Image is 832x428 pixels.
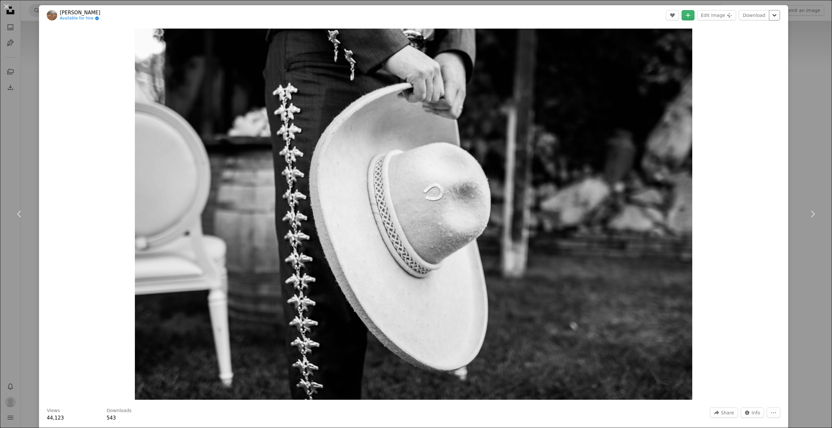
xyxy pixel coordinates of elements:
button: Choose download size [769,10,780,20]
button: Edit image [697,10,736,20]
h3: Downloads [107,408,132,414]
a: Download [739,10,769,20]
a: [PERSON_NAME] [60,9,100,16]
a: Next [793,183,832,245]
button: Stats about this image [741,408,764,418]
button: More Actions [767,408,780,418]
h3: Views [47,408,60,414]
a: Available for hire [60,16,100,21]
button: Add to Collection [682,10,695,20]
span: 44,123 [47,415,64,421]
img: a man in a suit and hat standing next to a chair [135,29,692,400]
span: Info [752,408,760,418]
button: Zoom in on this image [135,29,692,400]
span: 543 [107,415,116,421]
img: Go to Melanie Rosillo Galvan's profile [47,10,57,20]
button: Share this image [710,408,738,418]
span: Share [721,408,734,418]
button: Like [666,10,679,20]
